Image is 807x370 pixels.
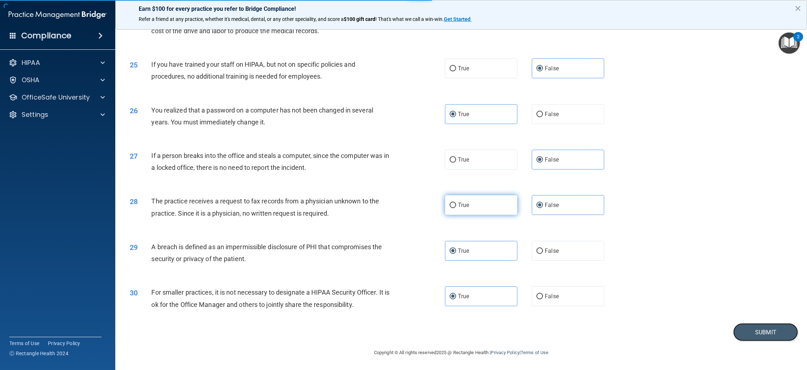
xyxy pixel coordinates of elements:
input: True [450,248,456,254]
span: 25 [130,61,138,69]
a: Terms of Use [9,340,39,347]
a: OfficeSafe University [9,93,105,102]
div: Copyright © All rights reserved 2025 @ Rectangle Health | | [330,341,593,364]
a: Privacy Policy [48,340,80,347]
span: If a person breaks into the office and steals a computer, since the computer was in a locked offi... [151,152,389,171]
span: True [458,202,469,208]
span: The practice receives a request to fax records from a physician unknown to the practice. Since it... [151,197,379,217]
input: False [536,294,543,299]
div: 2 [797,37,799,46]
p: OfficeSafe University [22,93,90,102]
span: 26 [130,106,138,115]
span: Refer a friend at any practice, whether it's medical, dental, or any other speciality, and score a [139,16,344,22]
input: True [450,66,456,71]
input: False [536,157,543,163]
h4: Compliance [21,31,71,41]
button: Close [794,3,801,14]
span: A patient has asked for an electronic copy of their medical records and asked it be put on a USB ... [151,3,387,34]
a: Get Started [444,16,472,22]
span: True [458,111,469,118]
img: PMB logo [9,8,107,22]
p: Settings [22,110,48,119]
span: True [458,293,469,300]
input: True [450,294,456,299]
span: A breach is defined as an impermissible disclosure of PHI that compromises the security or privac... [151,243,382,263]
input: True [450,112,456,117]
button: Open Resource Center, 2 new notifications [779,32,800,54]
p: Earn $100 for every practice you refer to Bridge Compliance! [139,5,784,12]
button: Submit [733,323,798,342]
span: False [545,202,559,208]
span: False [545,111,559,118]
span: 27 [130,152,138,160]
span: 30 [130,288,138,297]
span: ! That's what we call a win-win. [375,16,444,22]
input: False [536,203,543,208]
span: You realized that a password on a computer has not been changed in several years. You must immedi... [151,106,373,126]
input: False [536,112,543,117]
span: False [545,247,559,254]
span: False [545,293,559,300]
span: 28 [130,197,138,206]
span: If you have trained your staff on HIPAA, but not on specific policies and procedures, no addition... [151,61,355,80]
a: Privacy Policy [491,350,519,355]
span: Ⓒ Rectangle Health 2024 [9,350,68,357]
input: False [536,66,543,71]
input: True [450,157,456,163]
span: True [458,156,469,163]
a: Settings [9,110,105,119]
p: OSHA [22,76,40,84]
span: False [545,156,559,163]
span: 29 [130,243,138,252]
input: False [536,248,543,254]
strong: $100 gift card [344,16,375,22]
strong: Get Started [444,16,471,22]
a: Terms of Use [521,350,548,355]
span: False [545,65,559,72]
a: OSHA [9,76,105,84]
input: True [450,203,456,208]
span: True [458,65,469,72]
p: HIPAA [22,58,40,67]
span: For smaller practices, it is not necessary to designate a HIPAA Security Officer. It is ok for th... [151,288,389,308]
a: HIPAA [9,58,105,67]
span: True [458,247,469,254]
